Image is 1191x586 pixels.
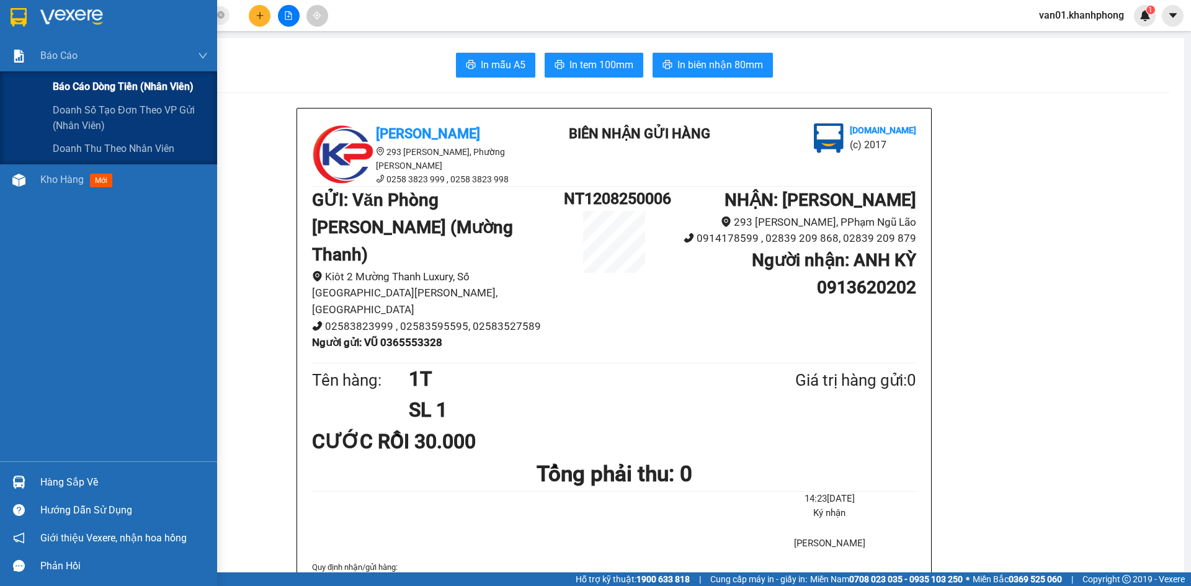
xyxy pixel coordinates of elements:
[1029,7,1134,23] span: van01.khanhphong
[12,476,25,489] img: warehouse-icon
[104,47,171,57] b: [DOMAIN_NAME]
[677,57,763,73] span: In biên nhận 80mm
[284,11,293,20] span: file-add
[1071,572,1073,586] span: |
[743,506,916,521] li: Ký nhận
[376,126,480,141] b: [PERSON_NAME]
[409,394,735,425] h1: SL 1
[90,174,112,187] span: mới
[725,190,916,210] b: NHẬN : [PERSON_NAME]
[569,126,710,141] b: BIÊN NHẬN GỬI HÀNG
[466,60,476,71] span: printer
[569,57,633,73] span: In tem 100mm
[849,574,963,584] strong: 0708 023 035 - 0935 103 250
[743,536,916,551] li: [PERSON_NAME]
[664,230,916,247] li: 0914178599 , 02839 209 868, 02839 209 879
[966,577,970,582] span: ⚪️
[752,250,916,298] b: Người nhận : ANH KỲ 0913620202
[217,11,225,19] span: close-circle
[249,5,270,27] button: plus
[850,125,916,135] b: [DOMAIN_NAME]
[40,48,78,63] span: Báo cáo
[312,271,323,282] span: environment
[699,572,701,586] span: |
[481,57,525,73] span: In mẫu A5
[40,473,208,492] div: Hàng sắp về
[312,145,535,172] li: 293 [PERSON_NAME], Phường [PERSON_NAME]
[53,141,174,156] span: Doanh thu theo nhân viên
[40,557,208,575] div: Phản hồi
[16,16,78,78] img: logo.jpg
[564,187,664,211] h1: NT1208250006
[53,79,194,94] span: Báo cáo dòng tiền (nhân viên)
[40,501,208,520] div: Hướng dẫn sử dụng
[217,10,225,22] span: close-circle
[1167,10,1179,21] span: caret-down
[1162,5,1184,27] button: caret-down
[135,16,164,45] img: logo.jpg
[653,53,773,78] button: printerIn biên nhận 80mm
[306,5,328,27] button: aim
[312,172,535,186] li: 0258 3823 999 , 0258 3823 998
[545,53,643,78] button: printerIn tem 100mm
[53,102,208,133] span: Doanh số tạo đơn theo VP gửi (nhân viên)
[40,174,84,185] span: Kho hàng
[312,321,323,331] span: phone
[12,174,25,187] img: warehouse-icon
[735,368,916,393] div: Giá trị hàng gửi: 0
[710,572,807,586] span: Cung cấp máy in - giấy in:
[973,572,1062,586] span: Miền Bắc
[456,53,535,78] button: printerIn mẫu A5
[13,560,25,572] span: message
[13,532,25,544] span: notification
[16,80,70,138] b: [PERSON_NAME]
[810,572,963,586] span: Miền Nam
[312,190,513,265] b: GỬI : Văn Phòng [PERSON_NAME] (Mường Thanh)
[684,233,694,243] span: phone
[850,137,916,153] li: (c) 2017
[1140,10,1151,21] img: icon-new-feature
[376,147,385,156] span: environment
[555,60,564,71] span: printer
[1148,6,1153,14] span: 1
[636,574,690,584] strong: 1900 633 818
[814,123,844,153] img: logo.jpg
[313,11,321,20] span: aim
[104,59,171,74] li: (c) 2017
[278,5,300,27] button: file-add
[1009,574,1062,584] strong: 0369 525 060
[312,269,564,318] li: Kiôt 2 Mường Thanh Luxury, Số [GEOGRAPHIC_DATA][PERSON_NAME], [GEOGRAPHIC_DATA]
[576,572,690,586] span: Hỗ trợ kỹ thuật:
[1146,6,1155,14] sup: 1
[13,504,25,516] span: question-circle
[312,457,916,491] h1: Tổng phải thu: 0
[256,11,264,20] span: plus
[664,214,916,231] li: 293 [PERSON_NAME], PPhạm Ngũ Lão
[662,60,672,71] span: printer
[11,8,27,27] img: logo-vxr
[1122,575,1131,584] span: copyright
[376,174,385,183] span: phone
[80,18,119,98] b: BIÊN NHẬN GỬI HÀNG
[743,492,916,507] li: 14:23[DATE]
[409,363,735,394] h1: 1T
[312,318,564,335] li: 02583823999 , 02583595595, 02583527589
[312,426,511,457] div: CƯỚC RỒI 30.000
[198,51,208,61] span: down
[40,530,187,546] span: Giới thiệu Vexere, nhận hoa hồng
[312,368,409,393] div: Tên hàng:
[312,336,442,348] b: Người gửi : VŨ 0365553328
[12,50,25,63] img: solution-icon
[721,216,731,227] span: environment
[312,123,374,185] img: logo.jpg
